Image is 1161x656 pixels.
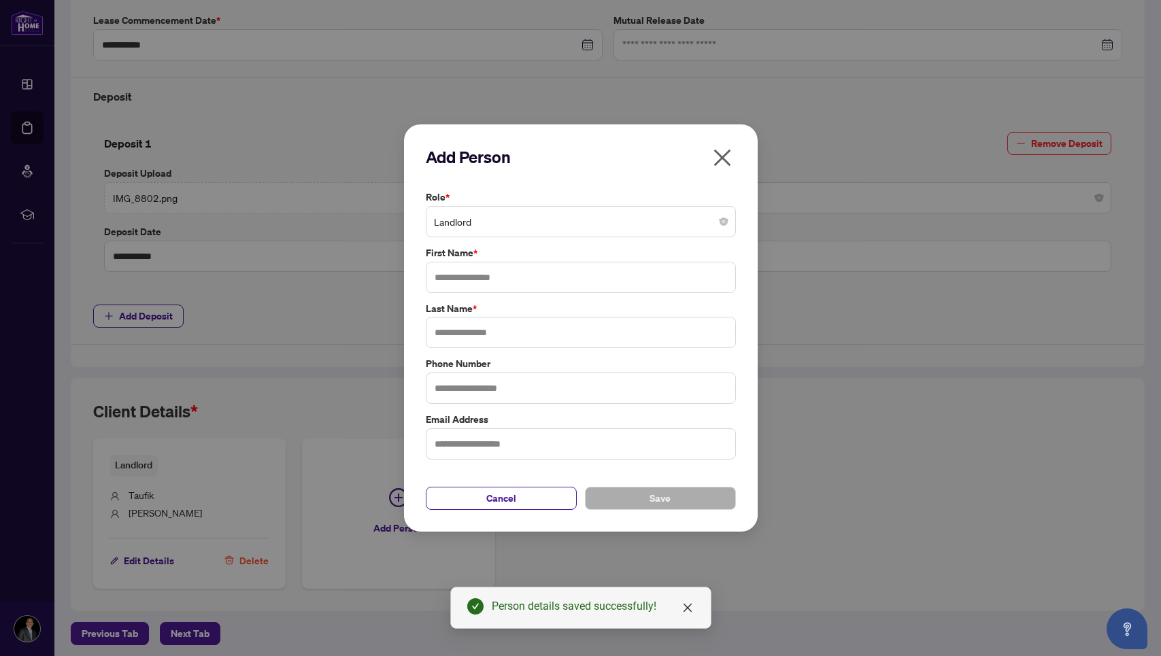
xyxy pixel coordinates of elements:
[426,146,736,168] h2: Add Person
[467,598,484,615] span: check-circle
[682,602,693,613] span: close
[720,218,728,226] span: close-circle
[1107,608,1147,649] button: Open asap
[426,301,736,316] label: Last Name
[711,147,733,169] span: close
[486,487,516,509] span: Cancel
[492,598,694,615] div: Person details saved successfully!
[426,190,736,205] label: Role
[426,487,577,510] button: Cancel
[434,209,728,235] span: Landlord
[680,600,695,615] a: Close
[426,356,736,371] label: Phone Number
[585,487,736,510] button: Save
[426,245,736,260] label: First Name
[426,412,736,427] label: Email Address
